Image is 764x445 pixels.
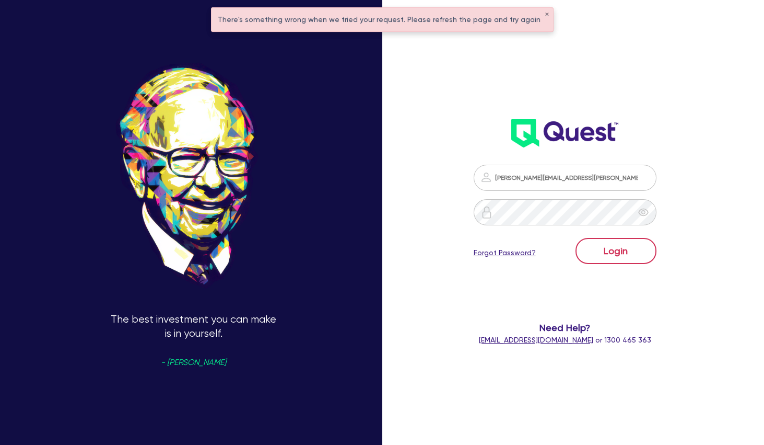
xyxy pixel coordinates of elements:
span: - [PERSON_NAME] [161,359,226,367]
img: icon-password [480,206,493,219]
span: eye [638,207,649,218]
input: Email address [474,165,656,191]
button: Login [575,238,656,264]
span: Need Help? [466,321,663,335]
a: Forgot Password? [474,247,536,258]
a: [EMAIL_ADDRESS][DOMAIN_NAME] [479,336,593,344]
button: ✕ [545,12,549,17]
span: or 1300 465 363 [479,336,651,344]
div: There's something wrong when we tried your request. Please refresh the page and try again [211,8,553,31]
img: wH2k97JdezQIQAAAABJRU5ErkJggg== [511,119,618,147]
img: icon-password [480,171,492,184]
